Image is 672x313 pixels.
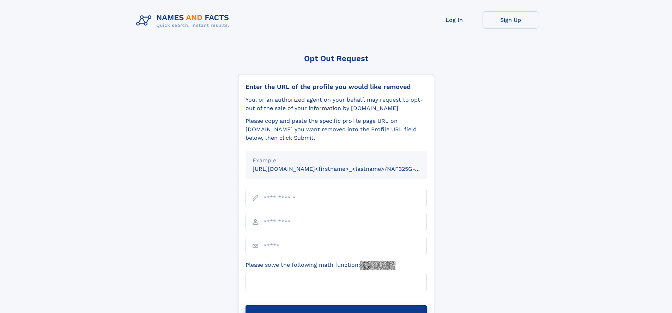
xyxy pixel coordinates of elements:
[246,261,395,270] label: Please solve the following math function:
[483,11,539,29] a: Sign Up
[246,117,427,142] div: Please copy and paste the specific profile page URL on [DOMAIN_NAME] you want removed into the Pr...
[246,96,427,113] div: You, or an authorized agent on your behalf, may request to opt-out of the sale of your informatio...
[253,156,420,165] div: Example:
[238,54,434,63] div: Opt Out Request
[426,11,483,29] a: Log In
[253,165,440,172] small: [URL][DOMAIN_NAME]<firstname>_<lastname>/NAF325G-xxxxxxxx
[246,83,427,91] div: Enter the URL of the profile you would like removed
[133,11,235,30] img: Logo Names and Facts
